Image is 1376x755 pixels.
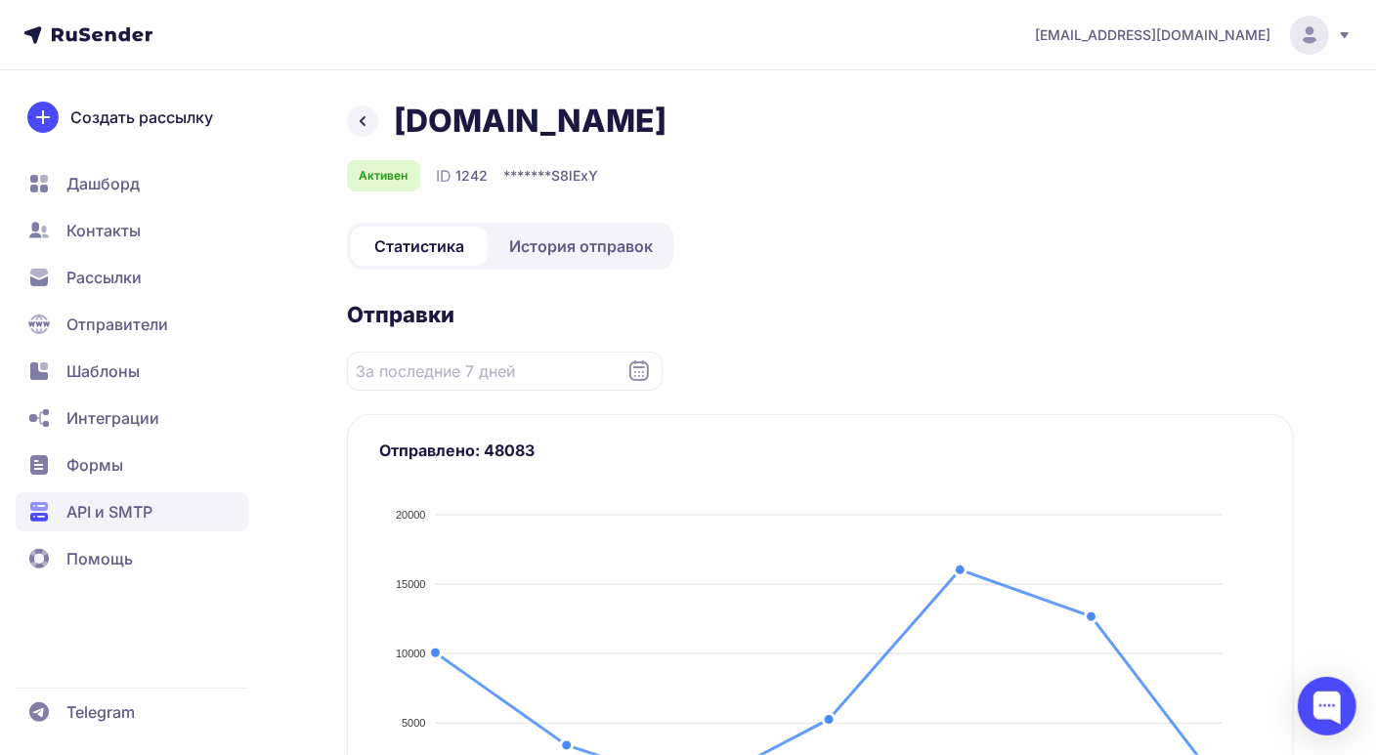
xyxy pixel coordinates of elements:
tspan: 10000 [396,648,426,659]
a: Статистика [351,227,488,266]
tspan: 15000 [396,578,426,590]
span: Контакты [66,219,141,242]
span: Telegram [66,700,135,724]
a: Telegram [16,692,248,732]
span: История отправок [509,234,653,258]
span: Помощь [66,547,133,570]
tspan: 5000 [402,717,425,729]
a: История отправок [492,227,670,266]
h2: Отправки [347,301,1294,328]
span: Формы [66,453,123,477]
input: Datepicker input [347,352,663,391]
span: Статистика [374,234,464,258]
span: Интеграции [66,406,159,430]
span: Создать рассылку [70,105,213,129]
span: Рассылки [66,266,142,289]
span: Активен [360,168,408,184]
h1: [DOMAIN_NAME] [394,102,666,141]
div: ID [436,164,488,188]
span: [EMAIL_ADDRESS][DOMAIN_NAME] [1035,25,1270,45]
span: Дашборд [66,172,140,195]
span: Отправители [66,313,168,336]
span: Шаблоны [66,359,140,383]
span: S8lExY [551,166,598,186]
h3: Отправлено: 48083 [379,439,1262,462]
tspan: 20000 [396,509,426,521]
span: API и SMTP [66,500,152,524]
span: 1242 [455,166,488,186]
